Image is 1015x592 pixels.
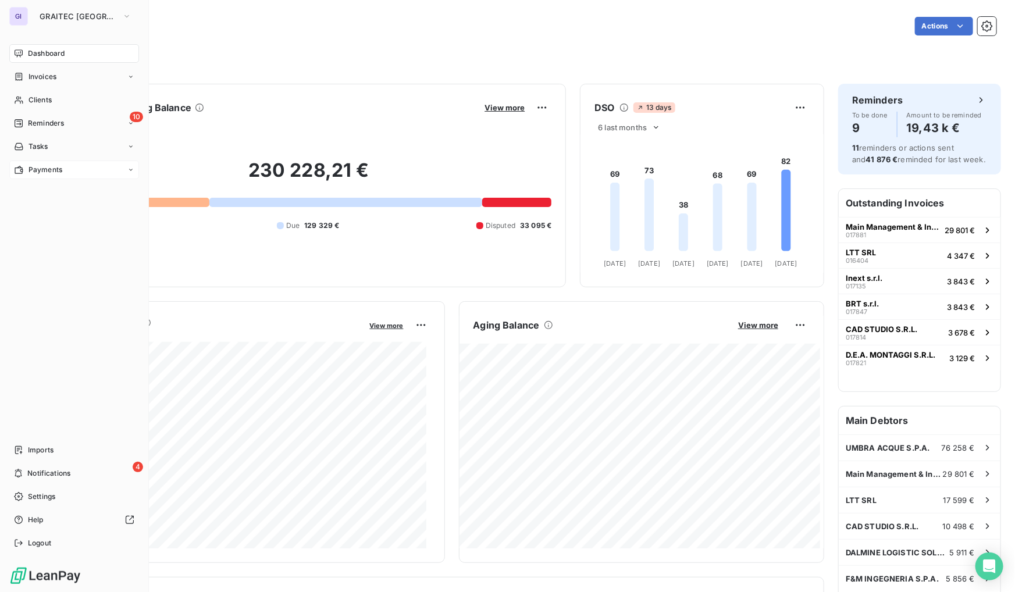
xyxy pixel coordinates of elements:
[481,102,528,113] button: View more
[839,189,1000,217] h6: Outstanding Invoices
[846,257,868,264] span: 016404
[846,522,919,531] span: CAD STUDIO S.R.L.
[907,119,982,137] h4: 19,43 k €
[846,334,866,341] span: 017814
[948,328,975,337] span: 3 678 €
[846,299,879,308] span: BRT s.r.l.
[846,548,949,557] span: DALMINE LOGISTIC SOLUTIONS S.R
[943,522,975,531] span: 10 498 €
[29,72,56,82] span: Invoices
[672,259,695,268] tspan: [DATE]
[28,538,51,548] span: Logout
[839,268,1000,294] button: Inext s.r.l.0171353 843 €
[846,324,917,334] span: CAD STUDIO S.R.L.
[707,259,729,268] tspan: [DATE]
[852,119,888,137] h4: 9
[29,95,52,105] span: Clients
[945,226,975,235] span: 29 801 €
[846,574,939,583] span: F&M INGEGNERIA S.P.A.
[66,330,362,342] span: Monthly Revenue
[839,319,1000,345] button: CAD STUDIO S.R.L.0178143 678 €
[866,155,898,164] span: 41 876 €
[29,141,48,152] span: Tasks
[594,101,614,115] h6: DSO
[486,220,515,231] span: Disputed
[66,159,551,194] h2: 230 228,21 €
[846,350,935,359] span: D.E.A. MONTAGGI S.R.L.
[846,273,882,283] span: Inext s.r.l.
[133,462,143,472] span: 4
[28,515,44,525] span: Help
[839,345,1000,370] button: D.E.A. MONTAGGI S.R.L.0178213 129 €
[846,359,866,366] span: 017821
[40,12,117,21] span: GRAITEC [GEOGRAPHIC_DATA]
[846,222,940,231] span: Main Management & Ingegneria s.r.l.
[846,248,876,257] span: LTT SRL
[735,320,782,330] button: View more
[286,220,300,231] span: Due
[852,112,888,119] span: To be done
[9,566,81,585] img: Logo LeanPay
[130,112,143,122] span: 10
[846,443,930,452] span: UMBRA ACQUE S.P.A.
[947,277,975,286] span: 3 843 €
[846,469,943,479] span: Main Management & Ingegneria s.r.l.
[27,468,70,479] span: Notifications
[907,112,982,119] span: Amount to be reminded
[852,93,903,107] h6: Reminders
[9,511,139,529] a: Help
[946,574,975,583] span: 5 856 €
[949,354,975,363] span: 3 129 €
[846,308,867,315] span: 017847
[304,220,339,231] span: 129 329 €
[915,17,973,35] button: Actions
[738,320,778,330] span: View more
[839,294,1000,319] button: BRT s.r.l.0178473 843 €
[942,443,975,452] span: 76 258 €
[947,251,975,261] span: 4 347 €
[639,259,661,268] tspan: [DATE]
[29,165,62,175] span: Payments
[839,217,1000,242] button: Main Management & Ingegneria s.r.l.01788129 801 €
[846,495,877,505] span: LTT SRL
[28,48,65,59] span: Dashboard
[949,548,975,557] span: 5 911 €
[852,143,859,152] span: 11
[741,259,763,268] tspan: [DATE]
[9,7,28,26] div: GI
[473,318,540,332] h6: Aging Balance
[28,445,54,455] span: Imports
[943,495,975,505] span: 17 599 €
[485,103,525,112] span: View more
[839,242,1000,268] button: LTT SRL0164044 347 €
[839,406,1000,434] h6: Main Debtors
[846,283,866,290] span: 017135
[520,220,551,231] span: 33 095 €
[370,322,404,330] span: View more
[633,102,675,113] span: 13 days
[775,259,797,268] tspan: [DATE]
[846,231,866,238] span: 017881
[943,469,975,479] span: 29 801 €
[947,302,975,312] span: 3 843 €
[604,259,626,268] tspan: [DATE]
[28,491,55,502] span: Settings
[28,118,64,129] span: Reminders
[598,123,647,132] span: 6 last months
[366,320,407,330] button: View more
[852,143,986,164] span: reminders or actions sent and reminded for last week.
[975,552,1003,580] div: Open Intercom Messenger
